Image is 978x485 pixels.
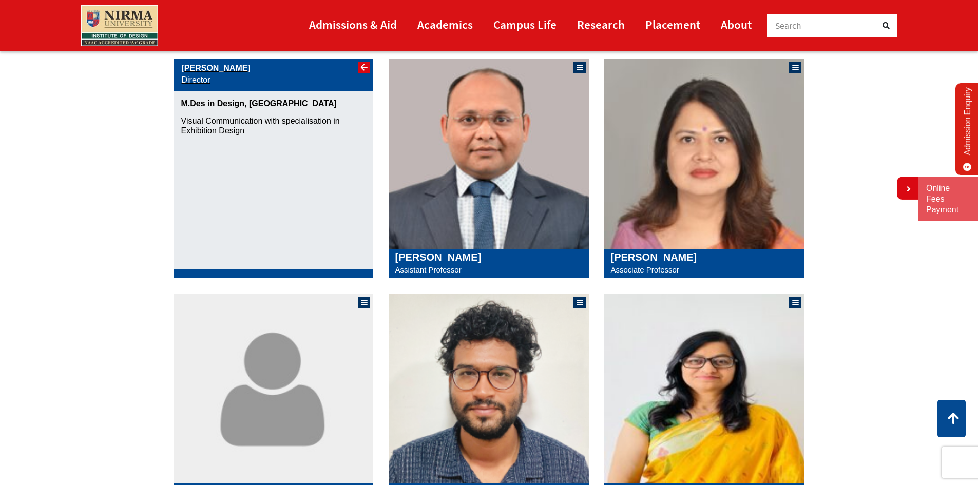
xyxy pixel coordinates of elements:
h6: M.Des in Design, [GEOGRAPHIC_DATA] [181,99,366,108]
span: Search [775,20,802,31]
a: Online Fees Payment [926,183,970,215]
a: Campus Life [493,13,557,36]
p: Visual Communication with specialisation in Exhibition Design [181,116,366,135]
a: About [721,13,752,36]
h5: [PERSON_NAME] [395,251,583,263]
h6: [PERSON_NAME] [182,63,356,73]
h5: [PERSON_NAME] [610,251,798,263]
a: Placement [645,13,700,36]
a: Academics [417,13,473,36]
img: Mona Gonsai [604,294,804,483]
img: Kishenkumar Patel [174,294,374,483]
a: Research [577,13,625,36]
img: main_logo [81,5,158,46]
img: Kanupriya Taneja [604,59,804,249]
p: Associate Professor [610,263,798,277]
img: Kshitij Pachori [389,294,589,483]
p: Director [182,73,356,87]
a: [PERSON_NAME] Assistant Professor [395,251,583,277]
a: [PERSON_NAME] Associate Professor [610,251,798,277]
a: Admissions & Aid [309,13,397,36]
img: Ajay Goyal [389,59,589,249]
a: [PERSON_NAME] Director [182,63,356,87]
p: Assistant Professor [395,263,583,277]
